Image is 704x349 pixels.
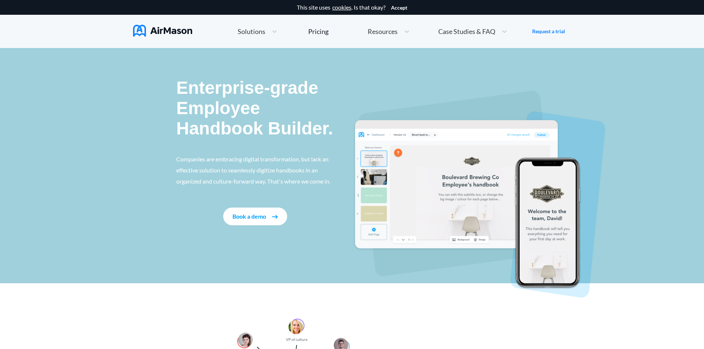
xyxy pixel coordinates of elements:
img: AirMason Logo [133,25,192,37]
button: Accept cookies [391,5,407,11]
img: handbook intro [352,90,605,298]
span: Case Studies & FAQ [438,28,495,35]
p: Enterprise-grade Employee Handbook Builder. [176,78,334,139]
div: Pricing [308,28,329,35]
span: Solutions [238,28,265,35]
a: Pricing [308,25,329,38]
span: Resources [368,28,398,35]
a: cookies [332,4,351,11]
p: Companies are embracing digital transformation, but lack an effective solution to seamlessly digi... [176,154,334,187]
a: Request a trial [532,28,565,35]
button: Book a demo [223,208,287,225]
